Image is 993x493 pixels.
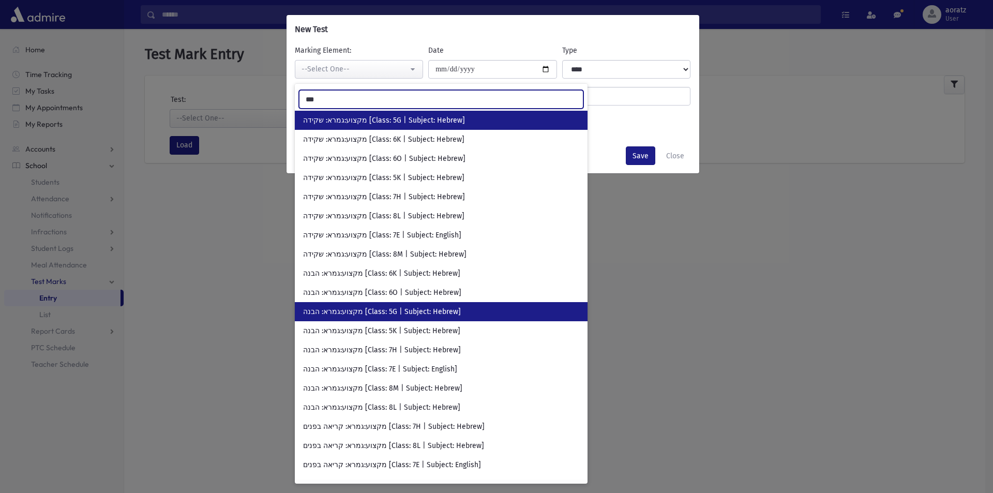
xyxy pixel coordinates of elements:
[303,154,465,164] span: מקצוע:גמרא: שקידה [Class: 6O | Subject: Hebrew]
[303,115,465,126] span: מקצוע:גמרא: שקידה [Class: 5G | Subject: Hebrew]
[303,326,460,336] span: מקצוע:גמרא: הבנה [Class: 5K | Subject: Hebrew]
[303,402,460,413] span: מקצוע:גמרא: הבנה [Class: 8L | Subject: Hebrew]
[303,211,464,221] span: מקצוע:גמרא: שקידה [Class: 8L | Subject: Hebrew]
[303,460,481,470] span: מקצוע:גמרא: קריאה בפנים [Class: 7E | Subject: English]
[303,383,462,394] span: מקצוע:גמרא: הבנה [Class: 8M | Subject: Hebrew]
[303,422,485,432] span: מקצוע:גמרא: קריאה בפנים [Class: 7H | Subject: Hebrew]
[303,441,484,451] span: מקצוע:גמרא: קריאה בפנים [Class: 8L | Subject: Hebrew]
[303,192,465,202] span: מקצוע:גמרא: שקידה [Class: 7H | Subject: Hebrew]
[303,268,460,279] span: מקצוע:גמרא: הבנה [Class: 6K | Subject: Hebrew]
[303,307,461,317] span: מקצוע:גמרא: הבנה [Class: 5G | Subject: Hebrew]
[303,479,486,489] span: מקצוע:גמרא: קריאה בפנים [Class: 8M | Subject: Hebrew]
[303,249,467,260] span: מקצוע:גמרא: שקידה [Class: 8M | Subject: Hebrew]
[295,45,351,56] label: Marking Element:
[295,60,424,79] button: --Select One--
[562,45,577,56] label: Type
[659,146,691,165] button: Close
[295,23,328,36] h6: New Test
[303,288,461,298] span: מקצוע:גמרא: הבנה [Class: 6O | Subject: Hebrew]
[302,64,409,74] div: --Select One--
[303,135,464,145] span: מקצוע:גמרא: שקידה [Class: 6K | Subject: Hebrew]
[292,87,359,101] label: Description
[303,364,457,375] span: מקצוע:גמרא: הבנה [Class: 7E | Subject: English]
[303,173,464,183] span: מקצוע:גמרא: שקידה [Class: 5K | Subject: Hebrew]
[626,146,655,165] button: Save
[292,114,359,125] label: Include in Average
[303,230,461,241] span: מקצוע:גמרא: שקידה [Class: 7E | Subject: English]
[303,345,461,355] span: מקצוע:גמרא: הבנה [Class: 7H | Subject: Hebrew]
[428,45,444,56] label: Date
[299,90,583,109] input: Search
